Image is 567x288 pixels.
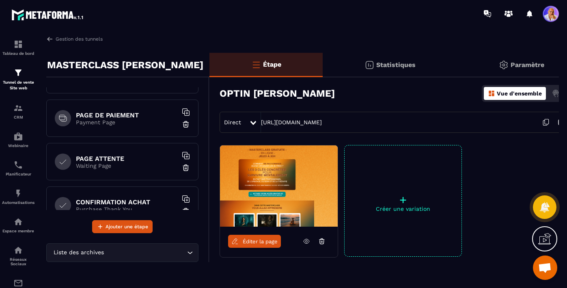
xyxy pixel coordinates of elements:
a: schedulerschedulerPlanificateur [2,154,34,182]
img: dashboard-orange.40269519.svg [488,90,495,97]
img: scheduler [13,160,23,170]
p: Payment Page [76,119,177,126]
img: trash [182,120,190,128]
p: Tunnel de vente Site web [2,80,34,91]
p: Planificateur [2,172,34,176]
p: Espace membre [2,229,34,233]
div: Search for option [46,243,198,262]
a: Éditer la page [228,235,281,248]
img: actions.d6e523a2.png [552,90,559,97]
p: CRM [2,115,34,119]
p: Purchase Thank You [76,206,177,212]
p: Réseaux Sociaux [2,257,34,266]
img: automations [13,132,23,141]
span: Liste des archives [52,248,106,257]
input: Search for option [106,248,185,257]
p: Paramètre [511,61,544,69]
p: Tableau de bord [2,51,34,56]
h6: CONFIRMATION ACHAT [76,198,177,206]
p: MASTERCLASS [PERSON_NAME] [47,57,203,73]
img: email [13,278,23,288]
img: formation [13,103,23,113]
p: Statistiques [376,61,416,69]
img: setting-gr.5f69749f.svg [499,60,509,70]
img: social-network [13,245,23,255]
p: Étape [263,61,281,68]
a: formationformationTableau de bord [2,33,34,62]
a: automationsautomationsEspace membre [2,211,34,239]
img: stats.20deebd0.svg [364,60,374,70]
h3: OPTIN [PERSON_NAME] [220,88,335,99]
p: Webinaire [2,143,34,148]
p: Automatisations [2,200,34,205]
img: logo [11,7,84,22]
p: Waiting Page [76,162,177,169]
img: bars-o.4a397970.svg [251,60,261,69]
a: formationformationCRM [2,97,34,126]
p: Créer une variation [345,206,461,212]
img: formation [13,68,23,78]
img: automations [13,217,23,227]
button: Ajouter une étape [92,220,153,233]
div: Ouvrir le chat [533,256,557,280]
a: formationformationTunnel de vente Site web [2,62,34,97]
p: + [345,194,461,206]
a: [URL][DOMAIN_NAME] [261,119,322,126]
h6: PAGE DE PAIEMENT [76,111,177,119]
img: trash [182,207,190,215]
span: Direct [224,119,241,126]
span: Ajouter une étape [106,223,148,231]
span: Éditer la page [243,238,278,245]
a: automationsautomationsAutomatisations [2,182,34,211]
a: social-networksocial-networkRéseaux Sociaux [2,239,34,272]
p: Vue d'ensemble [497,90,542,97]
img: automations [13,188,23,198]
img: image [220,145,338,227]
img: arrow [46,35,54,43]
a: automationsautomationsWebinaire [2,126,34,154]
img: formation [13,39,23,49]
img: trash [182,164,190,172]
a: Gestion des tunnels [46,35,103,43]
h6: PAGE ATTENTE [76,155,177,162]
